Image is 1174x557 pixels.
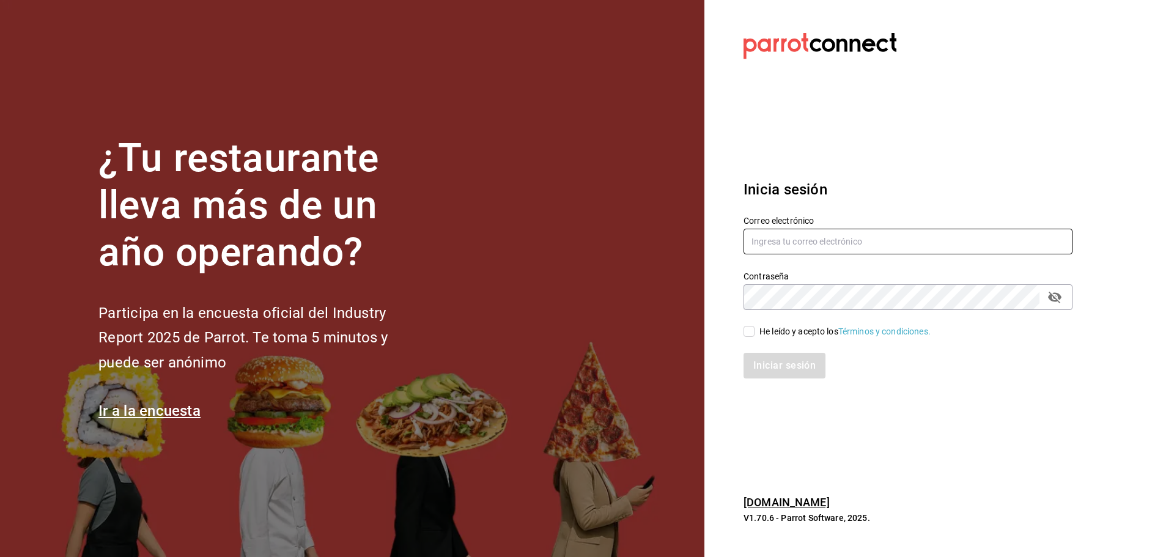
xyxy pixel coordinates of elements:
[98,135,429,276] h1: ¿Tu restaurante lleva más de un año operando?
[744,272,1072,281] label: Contraseña
[98,301,429,375] h2: Participa en la encuesta oficial del Industry Report 2025 de Parrot. Te toma 5 minutos y puede se...
[759,325,931,338] div: He leído y acepto los
[98,402,201,419] a: Ir a la encuesta
[838,326,931,336] a: Términos y condiciones.
[744,229,1072,254] input: Ingresa tu correo electrónico
[744,216,1072,225] label: Correo electrónico
[744,179,1072,201] h3: Inicia sesión
[744,512,1072,524] p: V1.70.6 - Parrot Software, 2025.
[744,496,830,509] a: [DOMAIN_NAME]
[1044,287,1065,308] button: passwordField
